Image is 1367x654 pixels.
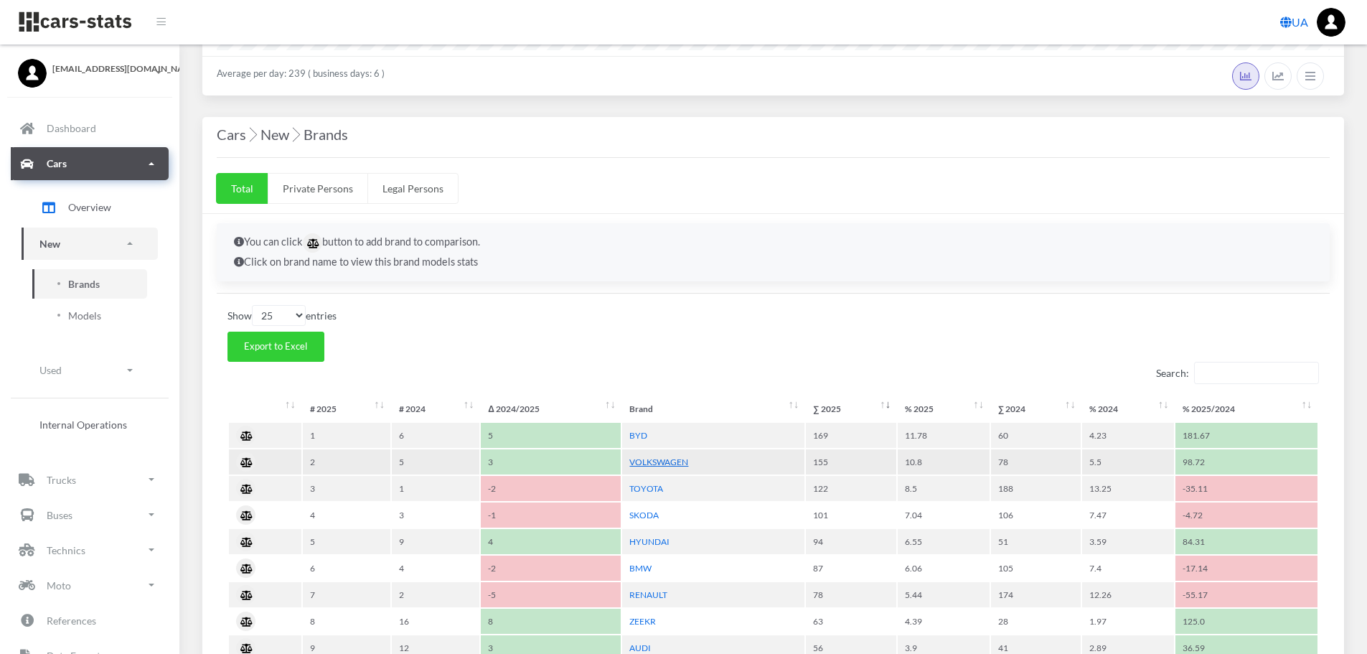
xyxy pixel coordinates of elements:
[481,476,621,501] td: -2
[629,457,688,467] a: VOLKSWAGEN
[1175,556,1317,581] td: -17.14
[991,609,1081,634] td: 28
[991,449,1081,475] td: 78
[47,541,85,559] p: Technics
[11,604,169,637] a: References
[1156,362,1319,384] label: Search:
[392,529,479,554] td: 9
[806,449,896,475] td: 155
[629,510,659,520] a: SKODA
[1175,529,1317,554] td: 84.31
[1082,476,1174,501] td: 13.25
[392,396,479,421] th: #&nbsp;2024: activate to sort column ascending
[481,423,621,448] td: 5
[629,589,667,600] a: RENAULT
[1082,396,1174,421] th: %&nbsp;2024: activate to sort column ascending
[303,529,390,554] td: 5
[1082,423,1174,448] td: 4.23
[392,582,479,607] td: 2
[629,483,663,494] a: TOYOTA
[991,396,1081,421] th: ∑&nbsp;2024: activate to sort column ascending
[806,529,896,554] td: 94
[39,361,62,379] p: Used
[898,556,990,581] td: 6.06
[481,529,621,554] td: 4
[991,556,1081,581] td: 105
[1317,8,1345,37] img: ...
[898,449,990,475] td: 10.8
[806,609,896,634] td: 63
[47,506,72,524] p: Buses
[806,556,896,581] td: 87
[991,503,1081,528] td: 106
[1274,8,1314,37] a: UA
[481,556,621,581] td: -2
[806,503,896,528] td: 101
[68,276,100,291] span: Brands
[11,112,169,145] a: Dashboard
[303,476,390,501] td: 3
[1082,529,1174,554] td: 3.59
[898,396,990,421] th: %&nbsp;2025: activate to sort column ascending
[392,503,479,528] td: 3
[1175,423,1317,448] td: 181.67
[47,119,96,137] p: Dashboard
[39,417,127,432] span: Internal Operations
[991,529,1081,554] td: 51
[629,536,670,547] a: HYUNDAI
[806,476,896,501] td: 122
[1175,503,1317,528] td: -4.72
[1082,609,1174,634] td: 1.97
[47,471,76,489] p: Trucks
[22,190,158,225] a: Overview
[18,11,133,33] img: navbar brand
[303,556,390,581] td: 6
[18,59,161,75] a: [EMAIL_ADDRESS][DOMAIN_NAME]
[481,503,621,528] td: -1
[1082,556,1174,581] td: 7.4
[991,423,1081,448] td: 60
[806,423,896,448] td: 169
[47,154,67,172] p: Cars
[268,173,368,204] a: Private Persons
[629,643,651,653] a: AUDI
[22,354,158,386] a: Used
[32,269,147,299] a: Brands
[11,147,169,180] a: Cars
[217,123,1330,146] h4: Cars New Brands
[303,449,390,475] td: 2
[898,529,990,554] td: 6.55
[392,556,479,581] td: 4
[392,476,479,501] td: 1
[898,582,990,607] td: 5.44
[898,609,990,634] td: 4.39
[47,612,96,630] p: References
[202,56,1344,95] div: Average per day: 239 ( business days: 6 )
[22,228,158,260] a: New
[898,476,990,501] td: 8.5
[32,301,147,330] a: Models
[303,582,390,607] td: 7
[68,308,101,323] span: Models
[806,396,896,421] th: ∑&nbsp;2025: activate to sort column ascending
[392,609,479,634] td: 16
[898,503,990,528] td: 7.04
[11,569,169,602] a: Moto
[303,609,390,634] td: 8
[303,503,390,528] td: 4
[629,563,652,574] a: BMW
[1194,362,1319,384] input: Search:
[217,223,1330,281] div: You can click button to add brand to comparison. Click on brand name to view this brand models stats
[244,340,307,352] span: Export to Excel
[1082,503,1174,528] td: 7.47
[52,62,161,75] span: [EMAIL_ADDRESS][DOMAIN_NAME]
[481,396,621,421] th: Δ&nbsp;2024/2025: activate to sort column ascending
[392,449,479,475] td: 5
[216,173,268,204] a: Total
[39,235,60,253] p: New
[22,410,158,439] a: Internal Operations
[229,396,301,421] th: : activate to sort column ascending
[629,616,656,627] a: ZEEKR
[227,332,324,362] button: Export to Excel
[11,533,169,566] a: Technics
